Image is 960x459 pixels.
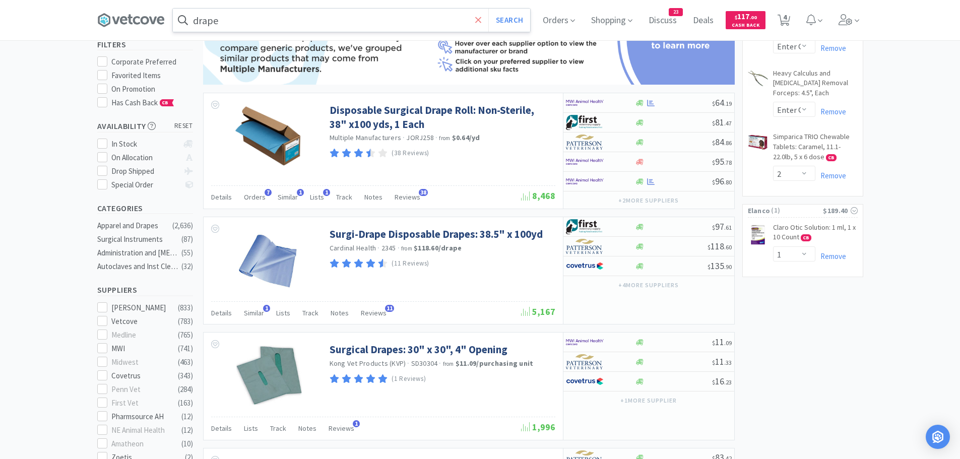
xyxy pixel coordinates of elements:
[236,343,302,408] img: 1fb0c453581f4cfdaf32ce66e6c2988e_134906.jpeg
[111,343,174,355] div: MWI
[97,203,193,214] h5: Categories
[97,120,193,132] h5: Availability
[330,227,543,241] a: Surgi-Drape Disposable Drapes: 38.5" x 100yd
[181,233,193,245] div: ( 87 )
[435,133,437,142] span: ·
[613,278,683,292] button: +4more suppliers
[211,192,232,202] span: Details
[233,103,305,169] img: 24b4c9941dad4c7bb1919047e4c20370_522262.png
[566,354,604,369] img: f5e969b455434c6296c6d81ef179fa71_3.png
[712,100,715,107] span: $
[724,139,732,147] span: . 86
[178,356,193,368] div: ( 463 )
[724,159,732,166] span: . 78
[488,9,530,32] button: Search
[181,411,193,423] div: ( 12 )
[712,336,732,348] span: 11
[566,374,604,389] img: 77fca1acd8b6420a9015268ca798ef17_1.png
[724,243,732,251] span: . 60
[392,374,426,384] p: (1 Reviews)
[364,192,382,202] span: Notes
[724,378,732,386] span: . 23
[749,14,757,21] span: . 00
[329,424,354,433] span: Reviews
[712,116,732,128] span: 81
[270,424,286,433] span: Track
[178,302,193,314] div: ( 833 )
[302,308,318,317] span: Track
[712,359,715,366] span: $
[173,9,530,32] input: Search by item, sku, manufacturer, ingredient, size...
[748,205,771,216] span: Elanco
[414,243,462,252] strong: $118.60 / drape
[669,9,682,16] span: 23
[815,251,846,261] a: Remove
[395,192,420,202] span: Reviews
[174,121,193,132] span: reset
[708,263,711,271] span: $
[521,421,555,433] span: 1,996
[298,424,316,433] span: Notes
[178,397,193,409] div: ( 163 )
[712,356,732,367] span: 11
[111,83,193,95] div: On Promotion
[111,70,193,82] div: Favorited Items
[712,159,715,166] span: $
[97,284,193,296] h5: Suppliers
[97,233,179,245] div: Surgical Instruments
[181,260,193,273] div: ( 32 )
[708,240,732,252] span: 118
[401,245,412,252] span: from
[181,424,193,436] div: ( 12 )
[181,438,193,450] div: ( 10 )
[815,171,846,180] a: Remove
[265,189,272,196] span: 7
[748,225,768,245] img: 7a8ee90ef27945ae8b7e8f937fea4155.png
[801,235,811,241] span: CB
[330,343,507,356] a: Surgical Drapes: 30" x 30", 4" Opening
[712,156,732,167] span: 95
[724,339,732,347] span: . 09
[310,192,324,202] span: Lists
[732,23,759,29] span: Cash Back
[724,119,732,127] span: . 47
[111,56,193,68] div: Corporate Preferred
[566,335,604,350] img: f6b2451649754179b5b4e0c70c3f7cb0_2.png
[566,258,604,274] img: 77fca1acd8b6420a9015268ca798ef17_1.png
[111,98,174,107] span: Has Cash Back
[111,397,174,409] div: First Vet
[708,243,711,251] span: $
[406,133,434,142] span: JORJ258
[735,12,757,21] span: 117
[111,356,174,368] div: Midwest
[724,100,732,107] span: . 19
[181,247,193,259] div: ( 55 )
[323,189,330,196] span: 1
[278,192,298,202] span: Similar
[111,438,174,450] div: Amatheon
[297,189,304,196] span: 1
[330,243,376,252] a: Cardinal Health
[826,155,836,161] span: CB
[774,17,794,26] a: 4
[361,308,387,317] span: Reviews
[724,178,732,186] span: . 80
[712,378,715,386] span: $
[172,220,193,232] div: ( 2,636 )
[244,424,258,433] span: Lists
[926,425,950,449] div: Open Intercom Messenger
[111,315,174,327] div: Vetcove
[439,135,450,142] span: from
[211,308,232,317] span: Details
[160,100,170,106] span: CB
[111,383,174,396] div: Penn Vet
[97,39,193,50] h5: Filters
[97,220,179,232] div: Apparel and Drapes
[178,329,193,341] div: ( 765 )
[712,136,732,148] span: 84
[566,115,604,130] img: 67d67680309e4a0bb49a5ff0391dcc42_6.png
[439,359,441,368] span: ·
[726,7,765,34] a: $117.00Cash Back
[452,133,480,142] strong: $0.64 / yd
[244,308,264,317] span: Similar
